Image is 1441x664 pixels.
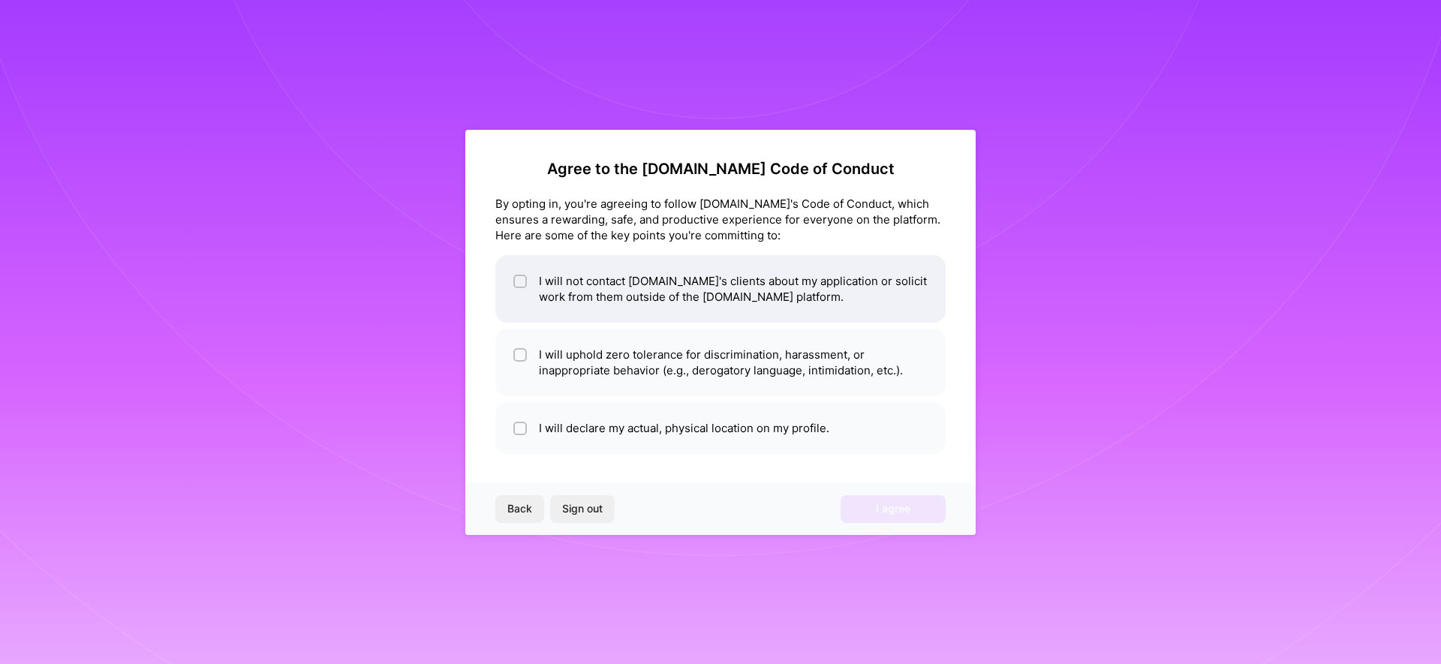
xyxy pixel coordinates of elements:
[495,329,946,396] li: I will uphold zero tolerance for discrimination, harassment, or inappropriate behavior (e.g., der...
[495,495,544,522] button: Back
[495,255,946,323] li: I will not contact [DOMAIN_NAME]'s clients about my application or solicit work from them outside...
[495,160,946,178] h2: Agree to the [DOMAIN_NAME] Code of Conduct
[495,402,946,454] li: I will declare my actual, physical location on my profile.
[562,501,603,516] span: Sign out
[550,495,615,522] button: Sign out
[495,196,946,243] div: By opting in, you're agreeing to follow [DOMAIN_NAME]'s Code of Conduct, which ensures a rewardin...
[507,501,532,516] span: Back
